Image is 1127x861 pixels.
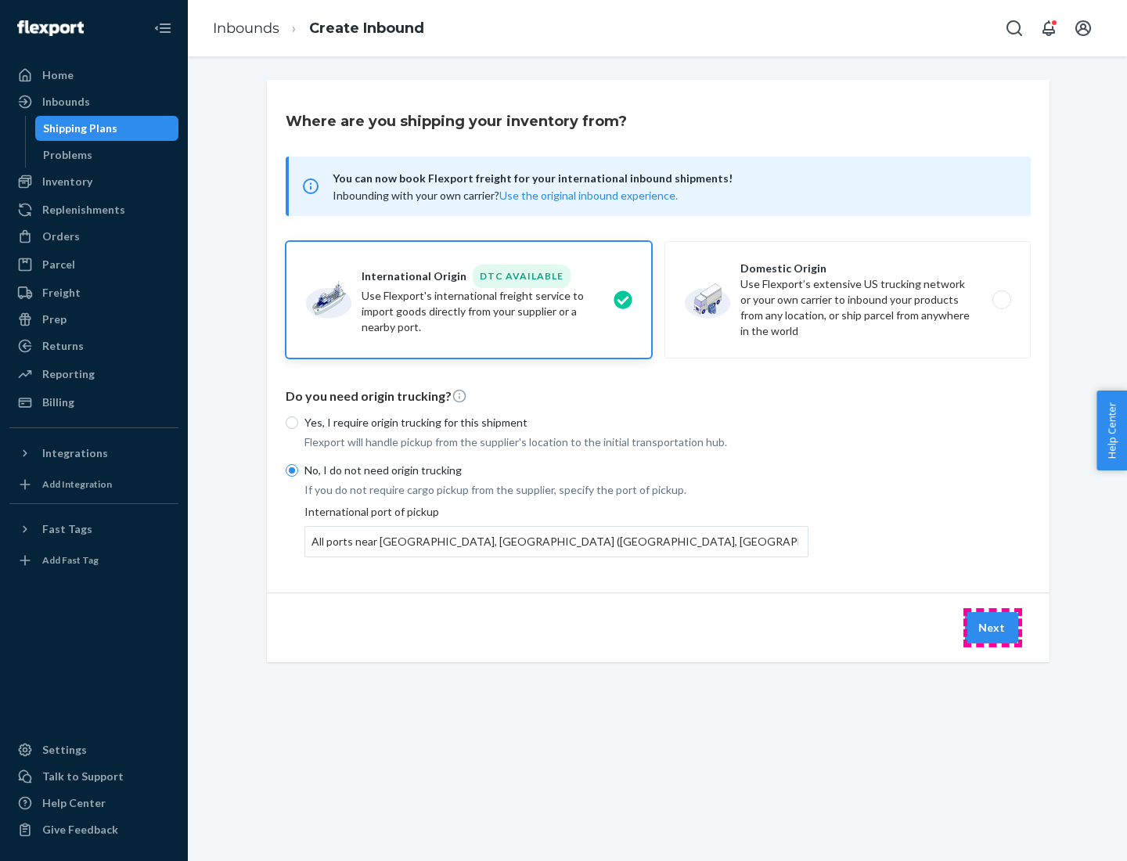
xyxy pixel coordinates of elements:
[42,521,92,537] div: Fast Tags
[9,548,178,573] a: Add Fast Tag
[9,333,178,358] a: Returns
[9,764,178,789] a: Talk to Support
[9,197,178,222] a: Replenishments
[333,189,678,202] span: Inbounding with your own carrier?
[42,742,87,758] div: Settings
[304,504,808,557] div: International port of pickup
[9,63,178,88] a: Home
[999,13,1030,44] button: Open Search Box
[333,169,1012,188] span: You can now book Flexport freight for your international inbound shipments!
[9,89,178,114] a: Inbounds
[42,202,125,218] div: Replenishments
[42,257,75,272] div: Parcel
[286,416,298,429] input: Yes, I require origin trucking for this shipment
[499,188,678,204] button: Use the original inbound experience.
[42,394,74,410] div: Billing
[200,5,437,52] ol: breadcrumbs
[9,737,178,762] a: Settings
[9,224,178,249] a: Orders
[9,791,178,816] a: Help Center
[309,20,424,37] a: Create Inbound
[9,252,178,277] a: Parcel
[42,795,106,811] div: Help Center
[9,441,178,466] button: Integrations
[147,13,178,44] button: Close Navigation
[1096,391,1127,470] button: Help Center
[42,285,81,301] div: Freight
[965,612,1018,643] button: Next
[9,472,178,497] a: Add Integration
[213,20,279,37] a: Inbounds
[35,116,179,141] a: Shipping Plans
[42,312,67,327] div: Prep
[286,111,627,131] h3: Where are you shipping your inventory from?
[9,390,178,415] a: Billing
[304,482,808,498] p: If you do not require cargo pickup from the supplier, specify the port of pickup.
[42,445,108,461] div: Integrations
[42,94,90,110] div: Inbounds
[9,362,178,387] a: Reporting
[304,434,808,450] p: Flexport will handle pickup from the supplier's location to the initial transportation hub.
[42,67,74,83] div: Home
[1033,13,1064,44] button: Open notifications
[43,121,117,136] div: Shipping Plans
[42,174,92,189] div: Inventory
[42,229,80,244] div: Orders
[42,553,99,567] div: Add Fast Tag
[42,769,124,784] div: Talk to Support
[35,142,179,168] a: Problems
[1068,13,1099,44] button: Open account menu
[9,307,178,332] a: Prep
[9,280,178,305] a: Freight
[9,169,178,194] a: Inventory
[42,366,95,382] div: Reporting
[304,415,808,430] p: Yes, I require origin trucking for this shipment
[42,338,84,354] div: Returns
[286,464,298,477] input: No, I do not need origin trucking
[304,463,808,478] p: No, I do not need origin trucking
[42,822,118,838] div: Give Feedback
[9,517,178,542] button: Fast Tags
[9,817,178,842] button: Give Feedback
[17,20,84,36] img: Flexport logo
[43,147,92,163] div: Problems
[42,477,112,491] div: Add Integration
[286,387,1031,405] p: Do you need origin trucking?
